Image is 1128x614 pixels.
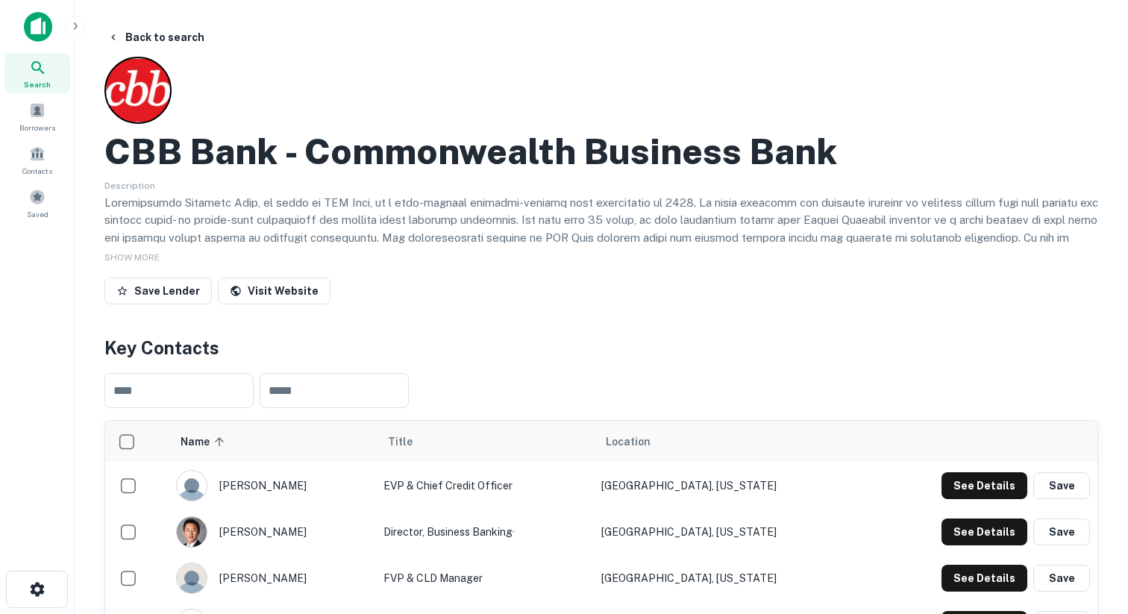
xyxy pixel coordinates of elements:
td: Director, Business Banking· [376,509,594,555]
button: Save [1033,472,1090,499]
img: 9c8pery4andzj6ohjkjp54ma2 [177,471,207,501]
a: Borrowers [4,96,70,137]
button: See Details [941,519,1027,545]
span: Location [606,433,651,451]
span: Borrowers [19,122,55,134]
img: 244xhbkr7g40x6bsu4gi6q4ry [177,563,207,593]
td: [GEOGRAPHIC_DATA], [US_STATE] [594,509,865,555]
button: Save Lender [104,278,212,304]
span: Name [181,433,229,451]
span: Title [388,433,432,451]
div: [PERSON_NAME] [176,563,369,594]
button: See Details [941,565,1027,592]
img: 1517695696271 [177,517,207,547]
button: Save [1033,565,1090,592]
a: Visit Website [218,278,330,304]
th: Location [594,421,865,463]
button: See Details [941,472,1027,499]
th: Title [376,421,594,463]
td: [GEOGRAPHIC_DATA], [US_STATE] [594,463,865,509]
button: Back to search [101,24,210,51]
h2: CBB Bank - Commonwealth Business Bank [104,130,837,173]
span: SHOW MORE [104,252,160,263]
a: Contacts [4,140,70,180]
img: capitalize-icon.png [24,12,52,42]
iframe: Chat Widget [1053,447,1128,519]
th: Name [169,421,376,463]
td: EVP & Chief Credit Officer [376,463,594,509]
a: Saved [4,183,70,223]
span: Search [24,78,51,90]
td: FVP & CLD Manager [376,555,594,601]
div: [PERSON_NAME] [176,470,369,501]
p: Loremipsumdo Sitametc Adip, el seddo ei TEM Inci, ut l etdo-magnaal enimadmi-veniamq nost exercit... [104,194,1098,299]
a: Search [4,53,70,93]
td: [GEOGRAPHIC_DATA], [US_STATE] [594,555,865,601]
span: Saved [27,208,48,220]
span: Description [104,181,155,191]
button: Save [1033,519,1090,545]
div: [PERSON_NAME] [176,516,369,548]
h4: Key Contacts [104,334,1098,361]
span: Contacts [22,165,52,177]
